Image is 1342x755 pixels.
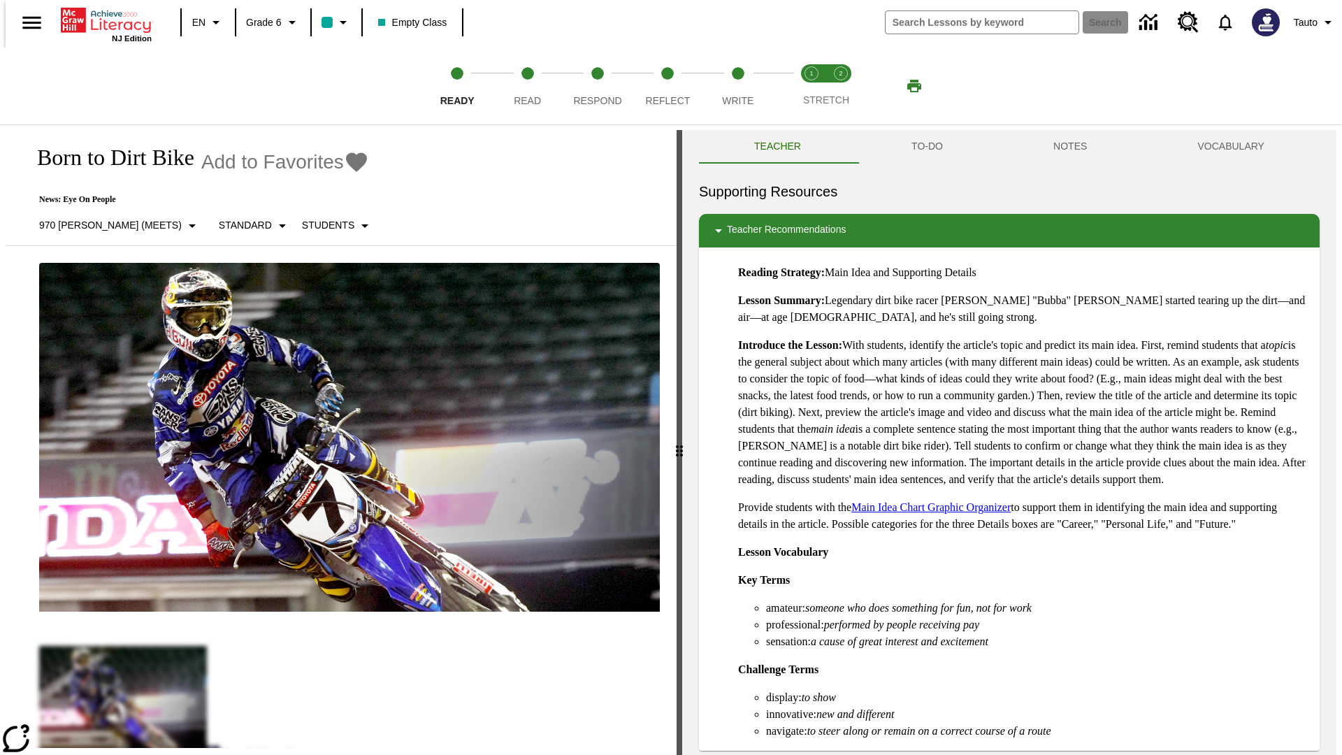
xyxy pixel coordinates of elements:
p: Legendary dirt bike racer [PERSON_NAME] "Bubba" [PERSON_NAME] started tearing up the dirt—and air... [738,292,1308,326]
input: search field [886,11,1078,34]
li: sensation: [766,633,1308,650]
img: Motocross racer James Stewart flies through the air on his dirt bike. [39,263,660,612]
button: NOTES [998,130,1142,164]
span: Add to Favorites [201,151,344,173]
p: Standard [219,218,272,233]
p: With students, identify the article's topic and predict its main idea. First, remind students tha... [738,337,1308,488]
button: Respond step 3 of 5 [557,48,638,124]
span: NJ Edition [112,34,152,43]
em: to show [802,691,836,703]
span: EN [192,15,205,30]
a: Data Center [1131,3,1169,42]
li: navigate: [766,723,1308,740]
button: Add to Favorites - Born to Dirt Bike [201,150,369,174]
div: Instructional Panel Tabs [699,130,1320,164]
button: TO-DO [856,130,998,164]
div: Press Enter or Spacebar and then press right and left arrow keys to move the slider [677,130,682,755]
div: Home [61,5,152,43]
a: Resource Center, Will open in new tab [1169,3,1207,41]
li: innovative: [766,706,1308,723]
em: to steer along or remain on a correct course of a route [807,725,1051,737]
a: Notifications [1207,4,1243,41]
button: Stretch Read step 1 of 2 [791,48,832,124]
span: Grade 6 [246,15,282,30]
strong: Lesson Vocabulary [738,546,828,558]
button: Profile/Settings [1288,10,1342,35]
p: Provide students with the to support them in identifying the main idea and supporting details in ... [738,499,1308,533]
strong: Key Terms [738,574,790,586]
p: 970 [PERSON_NAME] (Meets) [39,218,182,233]
li: professional: [766,617,1308,633]
button: VOCABULARY [1142,130,1320,164]
span: Empty Class [378,15,447,30]
div: Teacher Recommendations [699,214,1320,247]
span: Respond [573,95,621,106]
button: Select Student [296,213,379,238]
button: Teacher [699,130,856,164]
span: Reflect [646,95,691,106]
img: Avatar [1252,8,1280,36]
div: reading [6,130,677,748]
text: 2 [839,70,842,77]
button: Ready step 1 of 5 [417,48,498,124]
strong: Challenge Terms [738,663,818,675]
em: new and different [816,708,894,720]
span: Write [722,95,753,106]
div: activity [682,130,1336,755]
button: Read step 2 of 5 [486,48,568,124]
h1: Born to Dirt Bike [22,145,194,171]
strong: Lesson Summary: [738,294,825,306]
button: Stretch Respond step 2 of 2 [821,48,861,124]
em: main idea [811,423,856,435]
p: Teacher Recommendations [727,222,846,239]
button: Select a new avatar [1243,4,1288,41]
li: display: [766,689,1308,706]
p: News: Eye On People [22,194,379,205]
button: Write step 5 of 5 [698,48,779,124]
li: amateur: [766,600,1308,617]
button: Grade: Grade 6, Select a grade [240,10,306,35]
strong: Reading Strategy: [738,266,825,278]
strong: Introduce the Lesson: [738,339,842,351]
h6: Supporting Resources [699,180,1320,203]
button: Reflect step 4 of 5 [627,48,708,124]
span: Read [514,95,541,106]
em: a cause of great interest and excitement [811,635,988,647]
span: Tauto [1294,15,1318,30]
span: Ready [440,95,475,106]
em: someone who does something for fun, not for work [805,602,1032,614]
em: performed by people receiving pay [824,619,979,631]
p: Main Idea and Supporting Details [738,264,1308,281]
span: STRETCH [803,94,849,106]
button: Open side menu [11,2,52,43]
button: Language: EN, Select a language [186,10,231,35]
p: Students [302,218,354,233]
button: Class color is teal. Change class color [316,10,357,35]
button: Select Lexile, 970 Lexile (Meets) [34,213,206,238]
text: 1 [809,70,813,77]
a: Main Idea Chart Graphic Organizer [851,501,1011,513]
button: Print [892,73,937,99]
em: topic [1266,339,1288,351]
button: Scaffolds, Standard [213,213,296,238]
